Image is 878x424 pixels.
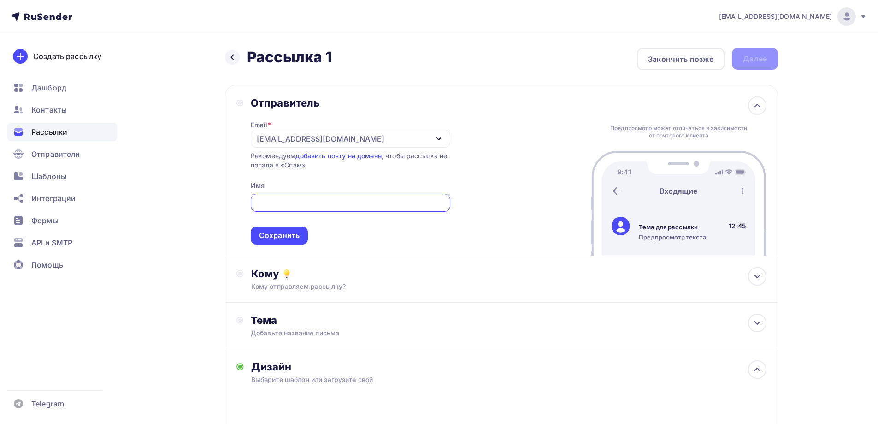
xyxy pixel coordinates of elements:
div: Тема для рассылки [639,223,706,231]
div: Кому отправляем рассылку? [251,282,715,291]
div: Рекомендуем , чтобы рассылка не попала в «Спам» [251,151,450,170]
span: API и SMTP [31,237,72,248]
div: Дизайн [251,360,766,373]
div: Имя [251,181,265,190]
a: Шаблоны [7,167,117,185]
div: Создать рассылку [33,51,101,62]
span: Рассылки [31,126,67,137]
div: Предпросмотр текста [639,233,706,241]
a: Формы [7,211,117,230]
h2: Рассылка 1 [247,48,332,66]
div: Выберите шаблон или загрузите свой [251,375,715,384]
span: [EMAIL_ADDRESS][DOMAIN_NAME] [719,12,832,21]
span: Дашборд [31,82,66,93]
div: Отправитель [251,96,450,109]
div: 12:45 [729,221,746,231]
div: Закончить позже [648,54,713,65]
span: Контакты [31,104,67,115]
div: Кому [251,267,766,280]
div: Сохранить [259,230,300,241]
a: [EMAIL_ADDRESS][DOMAIN_NAME] [719,7,867,26]
div: Тема [251,314,433,327]
span: Интеграции [31,193,76,204]
a: Дашборд [7,78,117,97]
div: Добавьте название письма [251,328,415,338]
span: Помощь [31,259,63,270]
span: Шаблоны [31,171,66,182]
span: Формы [31,215,59,226]
a: Рассылки [7,123,117,141]
div: [EMAIL_ADDRESS][DOMAIN_NAME] [257,133,384,144]
div: Email [251,120,271,130]
a: добавить почту на домене [295,152,381,160]
span: Отправители [31,149,80,160]
div: Предпросмотр может отличаться в зависимости от почтового клиента [608,125,750,139]
a: Контакты [7,101,117,119]
a: Отправители [7,145,117,163]
button: [EMAIL_ADDRESS][DOMAIN_NAME] [251,130,450,148]
span: Telegram [31,398,64,409]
